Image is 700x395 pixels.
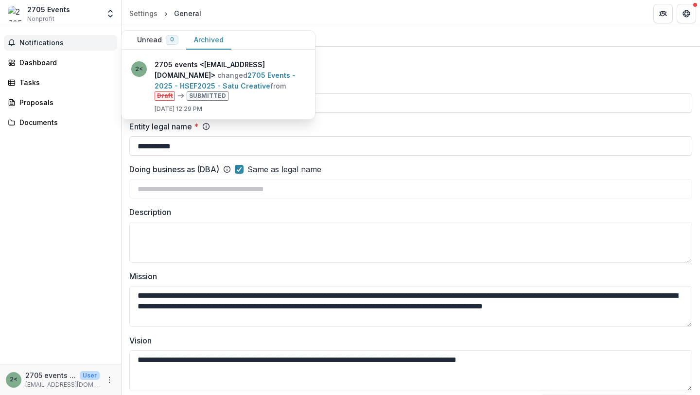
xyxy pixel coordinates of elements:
h2: Profile information [129,54,692,66]
a: Settings [125,6,161,20]
a: Proposals [4,94,117,110]
img: 2705 Events [8,6,23,21]
span: Same as legal name [247,163,321,175]
button: Archived [186,31,231,50]
div: Settings [129,8,157,18]
a: 2705 Events - 2025 - HSEF2025 - Satu Creative [155,71,296,90]
div: Proposals [19,97,109,108]
div: Documents [19,117,109,127]
a: Team [168,27,195,46]
p: User [80,371,100,380]
a: Tasks [4,74,117,90]
label: Description [129,206,686,218]
button: Get Help [677,4,696,23]
a: Authentication [199,27,257,46]
a: General [129,27,164,46]
p: [EMAIL_ADDRESS][DOMAIN_NAME] [25,380,100,389]
div: General [129,29,164,43]
label: Entity legal name [129,121,198,132]
div: 2705 events <events2705@gmail.com> [10,377,17,383]
button: Open entity switcher [104,4,117,23]
button: Partners [653,4,673,23]
div: 2705 Events [27,4,70,15]
button: Notifications [4,35,117,51]
a: Documents [4,114,117,130]
div: Authentication [199,29,257,43]
button: Unread [129,31,186,50]
a: Dashboard [4,54,117,71]
p: 2705 events <[EMAIL_ADDRESS][DOMAIN_NAME]> [25,370,76,380]
span: Nonprofit [27,15,54,23]
div: General [174,8,201,18]
div: Dashboard [19,57,109,68]
p: changed from [155,59,305,101]
div: Tasks [19,77,109,88]
label: Doing business as (DBA) [129,163,219,175]
label: Vision [129,335,686,346]
span: Notifications [19,39,113,47]
nav: breadcrumb [125,6,205,20]
label: Mission [129,270,686,282]
button: More [104,374,115,386]
div: Team [168,29,195,43]
span: 0 [170,36,174,43]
